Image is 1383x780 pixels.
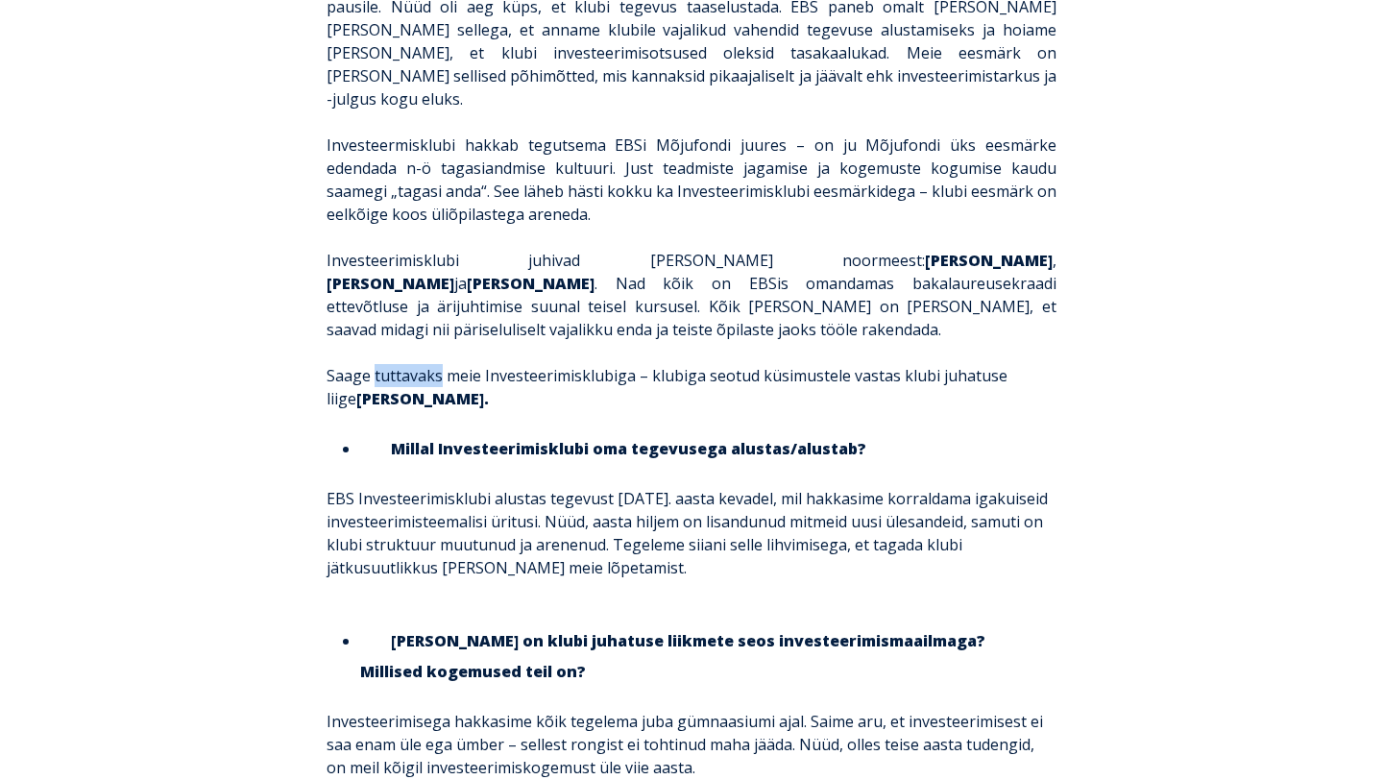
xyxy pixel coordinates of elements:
p: EBS Investeerimisklubi alustas tegevust [DATE]. aasta kevadel, mil hakkasime korraldama igakuisei... [327,487,1056,602]
strong: [PERSON_NAME]. [356,388,489,409]
strong: [PERSON_NAME] on klubi juhatuse liikmete seos investeerimismaailmaga? Millised kogemused teil on? [360,630,985,682]
p: Saage tuttavaks meie Investeerimisklubiga – klubiga seotud küsimustele vastas klubi juhatuse liige [327,364,1056,410]
strong: [PERSON_NAME] [925,250,1053,271]
p: Investeerimisklubi juhivad [PERSON_NAME] noormeest: , ja . Nad kõik on EBSis omandamas bakalaureu... [327,249,1056,341]
strong: [PERSON_NAME] [467,273,594,294]
strong: [PERSON_NAME] [327,273,454,294]
p: Investeerimisega hakkasime kõik tegelema juba gümnaasiumi ajal. Saime aru, et investeerimisest ei... [327,710,1056,779]
strong: Millal Investeerimisklubi oma tegevusega alustas/alustab? [391,438,866,459]
p: Investeermisklubi hakkab tegutsema EBSi Mõjufondi juures – on ju Mõjufondi üks eesmärke edendada ... [327,134,1056,226]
